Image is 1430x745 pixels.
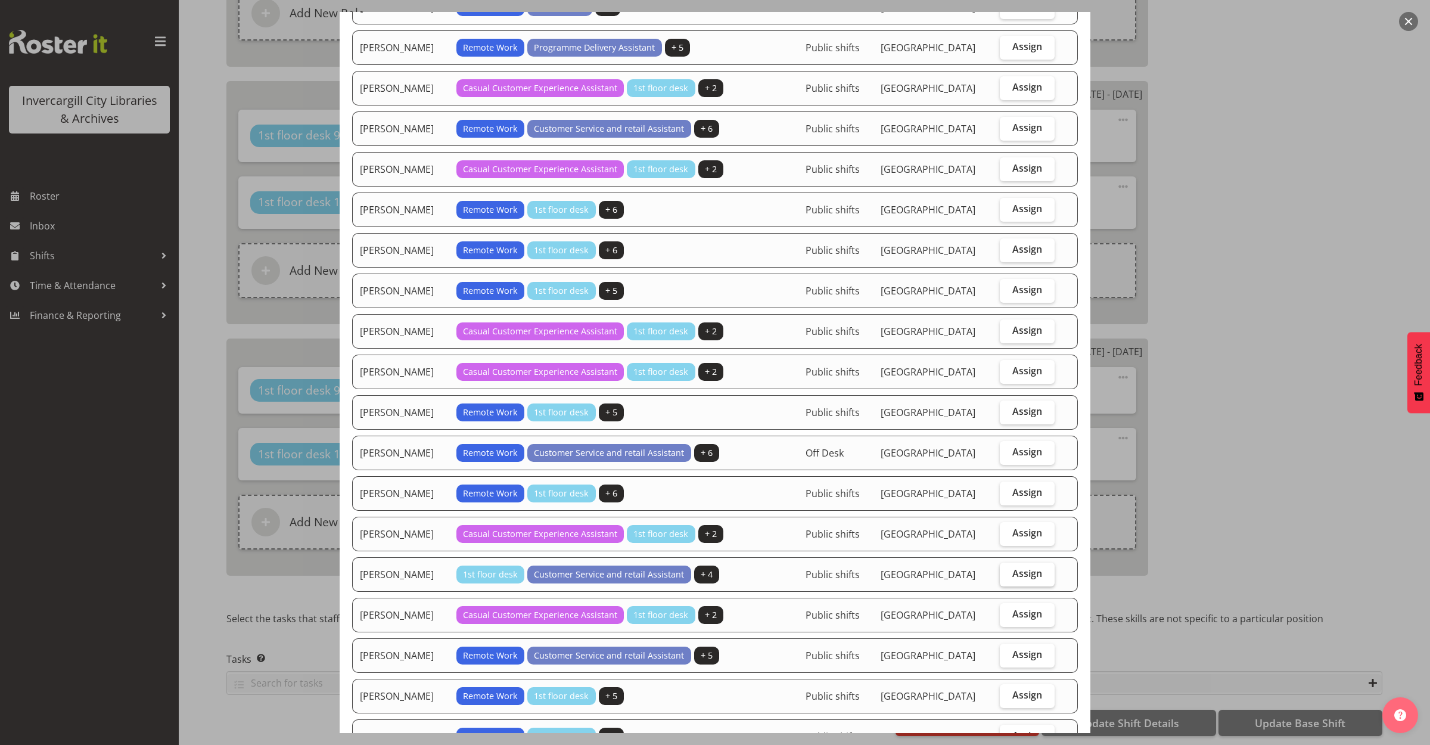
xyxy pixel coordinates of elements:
[881,244,975,257] span: [GEOGRAPHIC_DATA]
[701,649,713,662] span: + 5
[352,598,449,632] td: [PERSON_NAME]
[605,284,617,297] span: + 5
[352,30,449,65] td: [PERSON_NAME]
[881,122,975,135] span: [GEOGRAPHIC_DATA]
[1012,608,1042,620] span: Assign
[881,649,975,662] span: [GEOGRAPHIC_DATA]
[1413,344,1424,386] span: Feedback
[605,730,617,743] span: + 5
[806,325,860,338] span: Public shifts
[881,163,975,176] span: [GEOGRAPHIC_DATA]
[806,122,860,135] span: Public shifts
[1012,365,1042,377] span: Assign
[1012,122,1042,134] span: Assign
[534,649,684,662] span: Customer Service and retail Assistant
[352,111,449,146] td: [PERSON_NAME]
[705,527,717,541] span: + 2
[806,365,860,378] span: Public shifts
[463,527,617,541] span: Casual Customer Experience Assistant
[806,82,860,95] span: Public shifts
[1012,162,1042,174] span: Assign
[534,487,589,500] span: 1st floor desk
[806,527,860,541] span: Public shifts
[463,730,518,743] span: Remote Work
[806,690,860,703] span: Public shifts
[534,568,684,581] span: Customer Service and retail Assistant
[705,365,717,378] span: + 2
[1012,243,1042,255] span: Assign
[633,82,688,95] span: 1st floor desk
[1012,81,1042,93] span: Assign
[806,609,860,622] span: Public shifts
[605,487,617,500] span: + 6
[352,517,449,551] td: [PERSON_NAME]
[605,244,617,257] span: + 6
[463,82,617,95] span: Casual Customer Experience Assistant
[881,41,975,54] span: [GEOGRAPHIC_DATA]
[806,1,860,14] span: Public shifts
[352,436,449,470] td: [PERSON_NAME]
[881,203,975,216] span: [GEOGRAPHIC_DATA]
[352,193,449,227] td: [PERSON_NAME]
[806,446,844,460] span: Off Desk
[806,649,860,662] span: Public shifts
[881,568,975,581] span: [GEOGRAPHIC_DATA]
[463,122,518,135] span: Remote Work
[534,122,684,135] span: Customer Service and retail Assistant
[1012,648,1042,660] span: Assign
[705,82,717,95] span: + 2
[881,527,975,541] span: [GEOGRAPHIC_DATA]
[806,244,860,257] span: Public shifts
[806,163,860,176] span: Public shifts
[463,690,518,703] span: Remote Work
[534,41,655,54] span: Programme Delivery Assistant
[633,325,688,338] span: 1st floor desk
[534,730,589,743] span: 1st floor desk
[1012,446,1042,458] span: Assign
[881,446,975,460] span: [GEOGRAPHIC_DATA]
[701,122,713,135] span: + 6
[463,406,518,419] span: Remote Work
[463,446,518,460] span: Remote Work
[806,730,860,743] span: Public shifts
[463,649,518,662] span: Remote Work
[1012,324,1042,336] span: Assign
[806,284,860,297] span: Public shifts
[463,568,518,581] span: 1st floor desk
[605,690,617,703] span: + 5
[806,406,860,419] span: Public shifts
[352,274,449,308] td: [PERSON_NAME]
[463,325,617,338] span: Casual Customer Experience Assistant
[534,690,589,703] span: 1st floor desk
[534,244,589,257] span: 1st floor desk
[633,527,688,541] span: 1st floor desk
[1012,527,1042,539] span: Assign
[463,365,617,378] span: Casual Customer Experience Assistant
[463,41,518,54] span: Remote Work
[1012,486,1042,498] span: Assign
[1012,203,1042,215] span: Assign
[881,730,975,743] span: [GEOGRAPHIC_DATA]
[463,609,617,622] span: Casual Customer Experience Assistant
[352,314,449,349] td: [PERSON_NAME]
[1012,567,1042,579] span: Assign
[605,203,617,216] span: + 6
[881,284,975,297] span: [GEOGRAPHIC_DATA]
[463,284,518,297] span: Remote Work
[1012,730,1042,741] span: Assign
[633,365,688,378] span: 1st floor desk
[701,446,713,460] span: + 6
[352,233,449,268] td: [PERSON_NAME]
[701,568,713,581] span: + 4
[463,244,518,257] span: Remote Work
[806,41,860,54] span: Public shifts
[352,557,449,592] td: [PERSON_NAME]
[463,203,518,216] span: Remote Work
[1012,41,1042,52] span: Assign
[881,487,975,500] span: [GEOGRAPHIC_DATA]
[705,163,717,176] span: + 2
[881,82,975,95] span: [GEOGRAPHIC_DATA]
[534,406,589,419] span: 1st floor desk
[672,41,683,54] span: + 5
[705,609,717,622] span: + 2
